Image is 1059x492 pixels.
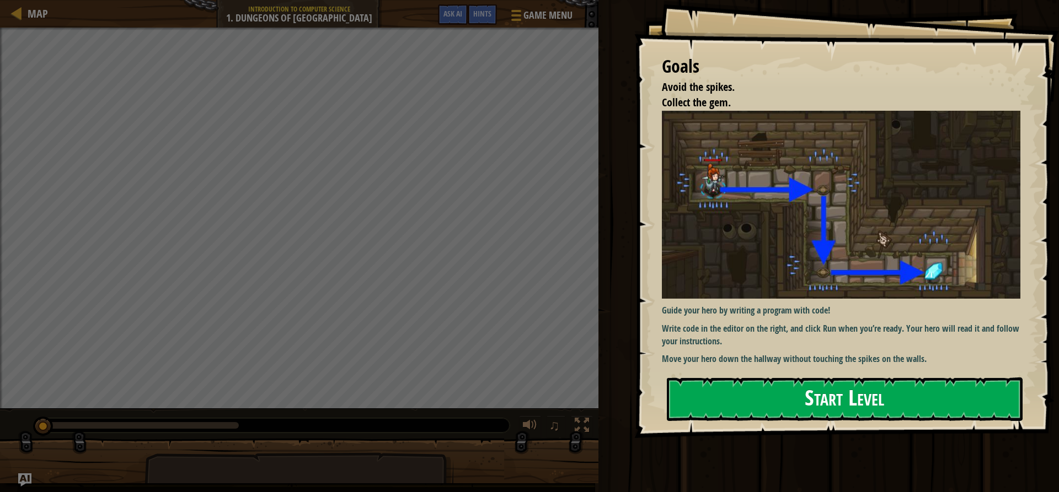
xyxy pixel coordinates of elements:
button: Ask AI [438,4,468,25]
span: Avoid the spikes. [662,79,735,94]
button: Start Level [667,377,1023,421]
span: Hints [473,8,491,19]
button: Game Menu [502,4,579,30]
p: Guide your hero by writing a program with code! [662,304,1029,317]
button: Adjust volume [519,415,541,438]
span: Collect the gem. [662,95,731,110]
button: Toggle fullscreen [571,415,593,438]
img: Dungeons of kithgard [662,111,1029,299]
li: Collect the gem. [648,95,1018,111]
button: Ask AI [18,473,31,486]
button: ♫ [547,415,565,438]
span: Ask AI [443,8,462,19]
p: Write code in the editor on the right, and click Run when you’re ready. Your hero will read it an... [662,322,1029,348]
p: Move your hero down the hallway without touching the spikes on the walls. [662,353,1029,365]
a: Map [22,6,48,21]
span: Map [28,6,48,21]
span: Game Menu [523,8,573,23]
div: Goals [662,54,1020,79]
li: Avoid the spikes. [648,79,1018,95]
span: ♫ [549,417,560,434]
